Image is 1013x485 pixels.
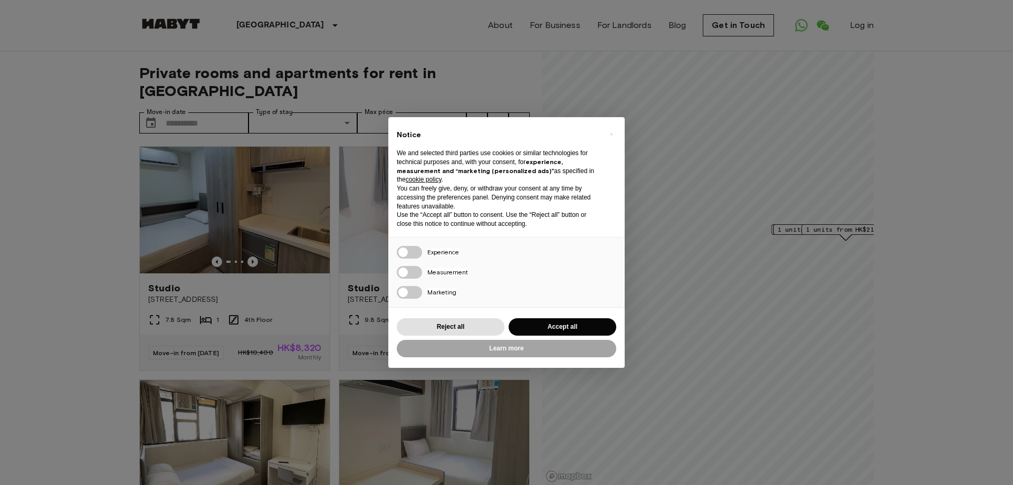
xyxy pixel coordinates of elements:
[397,158,563,175] strong: experience, measurement and “marketing (personalized ads)”
[397,318,504,336] button: Reject all
[397,184,599,211] p: You can freely give, deny, or withdraw your consent at any time by accessing the preferences pane...
[509,318,616,336] button: Accept all
[397,340,616,357] button: Learn more
[609,128,613,140] span: ×
[427,288,456,296] span: Marketing
[427,268,468,276] span: Measurement
[397,130,599,140] h2: Notice
[427,248,459,256] span: Experience
[603,126,619,142] button: Close this notice
[397,211,599,229] p: Use the “Accept all” button to consent. Use the “Reject all” button or close this notice to conti...
[397,149,599,184] p: We and selected third parties use cookies or similar technologies for technical purposes and, wit...
[406,176,442,183] a: cookie policy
